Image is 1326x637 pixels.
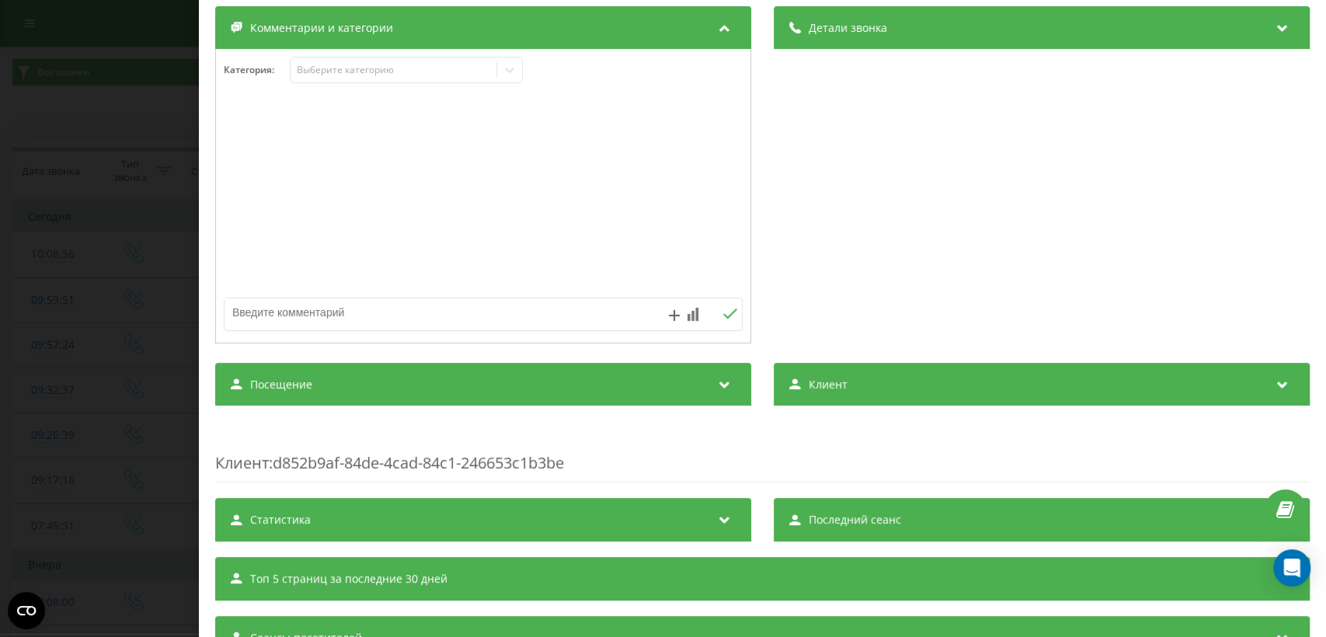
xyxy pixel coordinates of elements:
[8,592,45,629] button: Open CMP widget
[250,377,312,392] span: Посещение
[224,64,290,75] h4: Категория :
[250,20,393,36] span: Комментарии и категории
[215,421,1310,482] div: : d852b9af-84de-4cad-84c1-246653c1b3be
[297,64,491,76] div: Выберите категорию
[809,20,887,36] span: Детали звонка
[250,571,447,587] span: Топ 5 страниц за последние 30 дней
[809,377,847,392] span: Клиент
[1273,549,1310,587] div: Open Intercom Messenger
[809,512,901,527] span: Последний сеанс
[215,452,269,473] span: Клиент
[250,512,311,527] span: Статистика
